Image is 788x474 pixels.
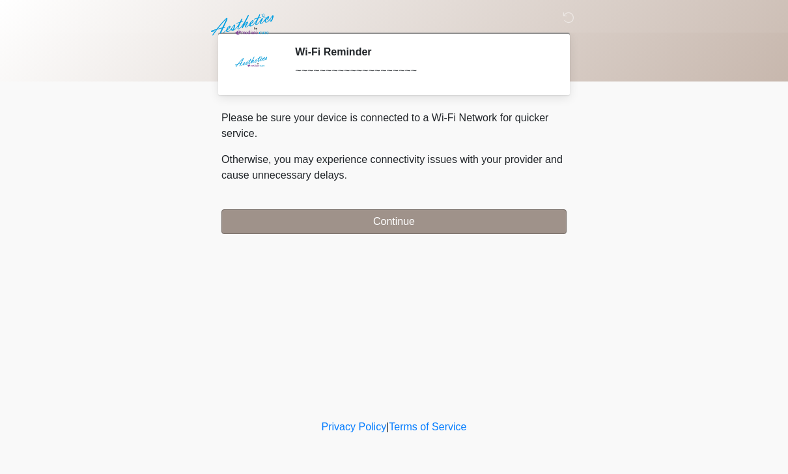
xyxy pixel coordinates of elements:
[221,110,567,141] p: Please be sure your device is connected to a Wi-Fi Network for quicker service.
[221,152,567,183] p: Otherwise, you may experience connectivity issues with your provider and cause unnecessary delays
[322,421,387,432] a: Privacy Policy
[231,46,270,85] img: Agent Avatar
[295,46,547,58] h2: Wi-Fi Reminder
[386,421,389,432] a: |
[295,63,547,79] div: ~~~~~~~~~~~~~~~~~~~~
[208,10,279,40] img: Aesthetics by Emediate Cure Logo
[345,170,347,181] span: .
[389,421,466,432] a: Terms of Service
[221,209,567,234] button: Continue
